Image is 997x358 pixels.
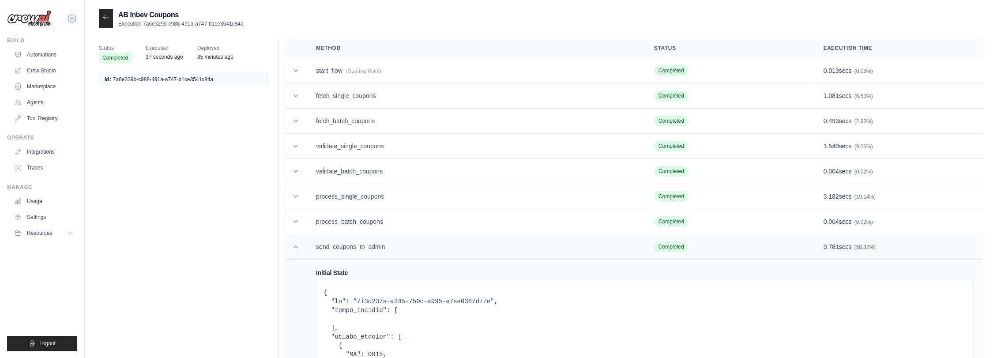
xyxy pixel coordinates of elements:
span: 3.182 [824,193,839,200]
h4: Initial State [316,268,972,277]
span: Completed [654,216,688,227]
span: Status [99,44,132,53]
td: secs [813,109,983,134]
th: Status [643,38,813,58]
span: (6.50%) [854,93,873,99]
span: Completed [654,90,688,101]
th: Method [305,38,643,58]
td: validate_batch_coupons [305,159,643,184]
a: Integrations [11,145,77,159]
a: Usage [11,194,77,208]
span: 9.781 [824,243,839,250]
iframe: Chat Widget [953,316,997,358]
p: Execution 7a6e329b-c988-491a-a747-b1ce3541c84a [118,20,244,27]
span: (0.02%) [854,169,873,175]
span: 0.013 [824,67,839,74]
td: process_single_coupons [305,184,643,209]
span: Completed [654,241,688,252]
div: Operate [7,134,77,141]
time: August 21, 2025 at 16:40 GMT-3 [146,54,183,60]
span: 0.004 [824,168,839,175]
td: secs [813,58,983,83]
td: secs [813,134,983,159]
td: fetch_batch_coupons [305,109,643,134]
td: process_batch_coupons [305,209,643,234]
td: fetch_single_coupons [305,83,643,109]
span: 7a6e329b-c988-491a-a747-b1ce3541c84a [113,76,214,83]
span: (0.02%) [854,219,873,225]
a: Automations [11,48,77,62]
td: start_flow [305,58,643,83]
span: 1.540 [824,143,839,150]
span: Completed [654,116,688,126]
span: (19.14%) [854,194,876,200]
th: Execution Time [813,38,983,58]
span: Completed [654,141,688,151]
span: (0.08%) [854,68,873,74]
button: Logout [7,336,77,351]
span: Completed [654,65,688,76]
span: (2.96%) [854,118,873,124]
span: 0.493 [824,117,839,124]
a: Traces [11,161,77,175]
td: validate_single_coupons [305,134,643,159]
a: Tool Registry [11,111,77,125]
td: secs [813,234,983,260]
span: Id: [105,76,111,83]
img: Logo [7,10,51,27]
h2: AB Inbev Coupons [118,10,244,20]
span: 1.081 [824,92,839,99]
span: Completed [99,53,132,63]
span: Completed [654,191,688,202]
div: Widget de chat [953,316,997,358]
a: Settings [11,210,77,224]
span: 0.004 [824,218,839,225]
div: Manage [7,184,77,191]
a: Marketplace [11,79,77,94]
a: Agents [11,95,77,109]
td: secs [813,209,983,234]
div: Build [7,37,77,44]
td: secs [813,159,983,184]
time: August 21, 2025 at 16:05 GMT-3 [197,54,233,60]
a: Crew Studio [11,64,77,78]
span: Completed [654,166,688,177]
span: Deployed [197,44,233,53]
span: (9.26%) [854,143,873,150]
td: secs [813,83,983,109]
button: Resources [11,226,77,240]
span: Executed [146,44,183,53]
span: (58.82%) [854,244,876,250]
span: (Starting Point) [346,68,381,74]
span: Logout [39,340,56,347]
td: send_coupons_to_admin [305,234,643,260]
span: Resources [27,230,52,237]
td: secs [813,184,983,209]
